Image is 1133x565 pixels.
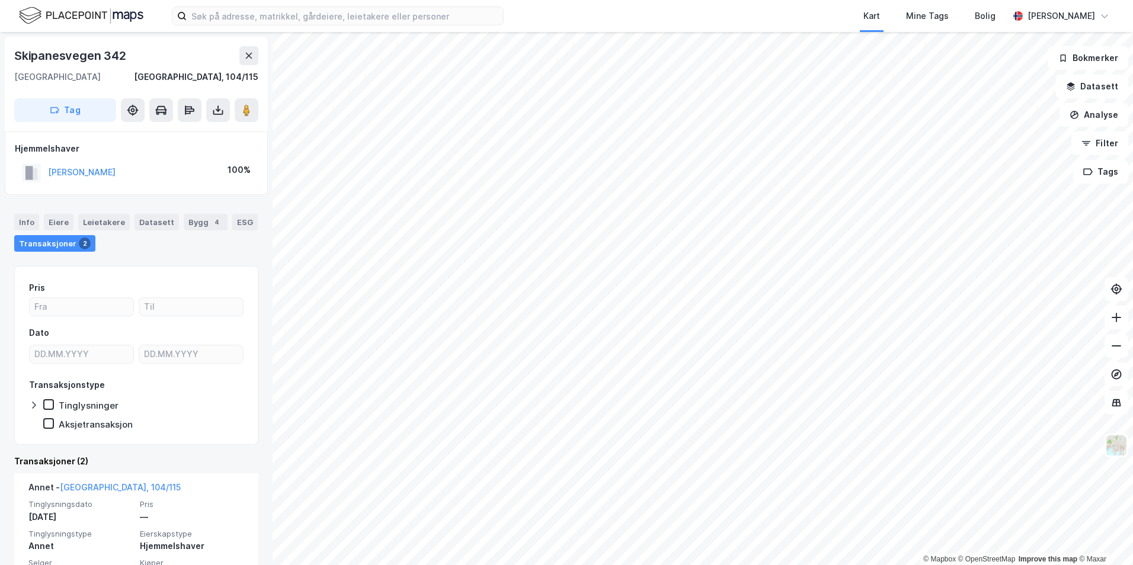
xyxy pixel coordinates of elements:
div: Skipanesvegen 342 [14,46,129,65]
div: Hjemmelshaver [140,539,244,553]
img: logo.f888ab2527a4732fd821a326f86c7f29.svg [19,5,143,26]
div: ESG [232,214,258,230]
div: [GEOGRAPHIC_DATA], 104/115 [134,70,258,84]
div: Leietakere [78,214,130,230]
div: Dato [29,326,49,340]
button: Datasett [1056,75,1128,98]
button: Tag [14,98,116,122]
button: Bokmerker [1048,46,1128,70]
button: Tags [1073,160,1128,184]
div: Eiere [44,214,73,230]
a: [GEOGRAPHIC_DATA], 104/115 [60,482,181,492]
div: Hjemmelshaver [15,142,258,156]
span: Tinglysningsdato [28,499,133,509]
div: Kart [863,9,880,23]
div: [PERSON_NAME] [1028,9,1095,23]
button: Filter [1071,131,1128,155]
iframe: Chat Widget [1074,508,1133,565]
div: 2 [79,237,91,249]
div: Annet - [28,480,181,499]
img: Z [1105,434,1128,457]
span: Pris [140,499,244,509]
div: — [140,510,244,524]
div: Transaksjonstype [29,378,105,392]
span: Eierskapstype [140,529,244,539]
input: Til [139,298,243,316]
div: Bolig [975,9,996,23]
div: Mine Tags [906,9,949,23]
div: Aksjetransaksjon [59,419,133,430]
div: 4 [211,216,223,228]
div: Info [14,214,39,230]
span: Tinglysningstype [28,529,133,539]
a: OpenStreetMap [958,555,1016,563]
a: Mapbox [923,555,956,563]
div: Transaksjoner (2) [14,454,258,468]
a: Improve this map [1019,555,1077,563]
input: DD.MM.YYYY [139,345,243,363]
div: [GEOGRAPHIC_DATA] [14,70,101,84]
div: Bygg [184,214,228,230]
input: DD.MM.YYYY [30,345,133,363]
div: Pris [29,281,45,295]
div: Tinglysninger [59,400,119,411]
button: Analyse [1060,103,1128,127]
input: Fra [30,298,133,316]
div: 100% [228,163,251,177]
input: Søk på adresse, matrikkel, gårdeiere, leietakere eller personer [187,7,503,25]
div: Annet [28,539,133,553]
div: Datasett [135,214,179,230]
div: Transaksjoner [14,235,95,252]
div: [DATE] [28,510,133,524]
